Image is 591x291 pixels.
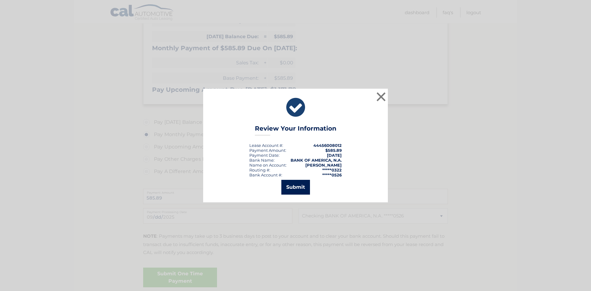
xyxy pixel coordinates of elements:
strong: BANK OF AMERICA, N.A. [291,158,342,163]
div: Payment Amount: [249,148,286,153]
div: Routing #: [249,168,270,172]
div: Lease Account #: [249,143,283,148]
button: × [375,91,387,103]
div: Bank Name: [249,158,275,163]
h3: Review Your Information [255,125,336,135]
button: Submit [281,180,310,195]
span: [DATE] [327,153,342,158]
span: $585.89 [325,148,342,153]
div: : [249,153,279,158]
span: Payment Date [249,153,279,158]
div: Bank Account #: [249,172,282,177]
div: Name on Account: [249,163,287,168]
strong: [PERSON_NAME] [305,163,342,168]
strong: 44456008012 [313,143,342,148]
